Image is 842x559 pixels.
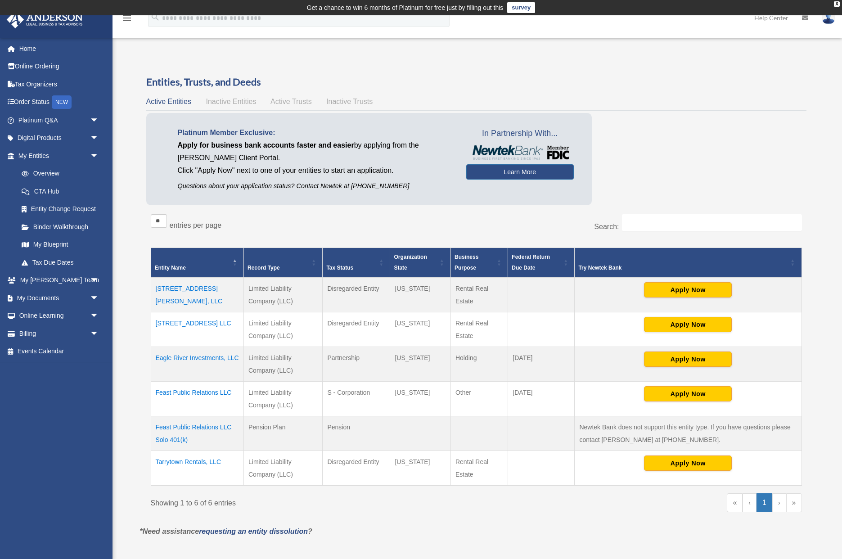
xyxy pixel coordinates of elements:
[151,347,244,381] td: Eagle River Investments, LLC
[466,126,574,141] span: In Partnership With...
[244,416,323,451] td: Pension Plan
[151,277,244,312] td: [STREET_ADDRESS][PERSON_NAME], LLC
[390,451,451,486] td: [US_STATE]
[244,277,323,312] td: Limited Liability Company (LLC)
[390,248,451,277] th: Organization State: Activate to sort
[199,527,308,535] a: requesting an entity dissolution
[6,58,113,76] a: Online Ordering
[248,265,280,271] span: Record Type
[508,347,575,381] td: [DATE]
[244,451,323,486] td: Limited Liability Company (LLC)
[6,111,113,129] a: Platinum Q&Aarrow_drop_down
[151,493,470,509] div: Showing 1 to 6 of 6 entries
[786,493,802,512] a: Last
[455,254,478,271] span: Business Purpose
[178,141,354,149] span: Apply for business bank accounts faster and easier
[244,248,323,277] th: Record Type: Activate to sort
[644,317,732,332] button: Apply Now
[4,11,86,28] img: Anderson Advisors Platinum Portal
[390,347,451,381] td: [US_STATE]
[323,451,390,486] td: Disregarded Entity
[122,16,132,23] a: menu
[13,200,108,218] a: Entity Change Request
[6,289,113,307] a: My Documentsarrow_drop_down
[122,13,132,23] i: menu
[450,248,508,277] th: Business Purpose: Activate to sort
[244,347,323,381] td: Limited Liability Company (LLC)
[727,493,743,512] a: First
[471,145,569,160] img: NewtekBankLogoSM.png
[178,139,453,164] p: by applying from the [PERSON_NAME] Client Portal.
[146,75,806,89] h3: Entities, Trusts, and Deeds
[834,1,840,7] div: close
[244,381,323,416] td: Limited Liability Company (LLC)
[146,98,191,105] span: Active Entities
[270,98,312,105] span: Active Trusts
[13,182,108,200] a: CTA Hub
[323,312,390,347] td: Disregarded Entity
[6,147,108,165] a: My Entitiesarrow_drop_down
[326,265,353,271] span: Tax Status
[575,416,801,451] td: Newtek Bank does not support this entity type. If you have questions please contact [PERSON_NAME]...
[6,93,113,112] a: Order StatusNEW
[6,343,113,361] a: Events Calendar
[90,307,108,325] span: arrow_drop_down
[323,416,390,451] td: Pension
[508,381,575,416] td: [DATE]
[6,307,113,325] a: Online Learningarrow_drop_down
[466,164,574,180] a: Learn More
[178,180,453,192] p: Questions about your application status? Contact Newtek at [PHONE_NUMBER]
[307,2,504,13] div: Get a chance to win 6 months of Platinum for free just by filling out this
[644,282,732,298] button: Apply Now
[140,527,312,535] em: *Need assistance ?
[13,165,104,183] a: Overview
[6,129,113,147] a: Digital Productsarrow_drop_down
[6,40,113,58] a: Home
[90,271,108,290] span: arrow_drop_down
[326,98,373,105] span: Inactive Trusts
[244,312,323,347] td: Limited Liability Company (LLC)
[450,381,508,416] td: Other
[90,289,108,307] span: arrow_drop_down
[206,98,256,105] span: Inactive Entities
[90,325,108,343] span: arrow_drop_down
[772,493,786,512] a: Next
[13,218,108,236] a: Binder Walkthrough
[90,129,108,148] span: arrow_drop_down
[450,451,508,486] td: Rental Real Estate
[450,312,508,347] td: Rental Real Estate
[575,248,801,277] th: Try Newtek Bank : Activate to sort
[822,11,835,24] img: User Pic
[390,277,451,312] td: [US_STATE]
[390,312,451,347] td: [US_STATE]
[323,248,390,277] th: Tax Status: Activate to sort
[450,347,508,381] td: Holding
[594,223,619,230] label: Search:
[512,254,550,271] span: Federal Return Due Date
[323,347,390,381] td: Partnership
[151,248,244,277] th: Entity Name: Activate to invert sorting
[151,381,244,416] td: Feast Public Relations LLC
[13,253,108,271] a: Tax Due Dates
[756,493,772,512] a: 1
[13,236,108,254] a: My Blueprint
[644,386,732,401] button: Apply Now
[151,416,244,451] td: Feast Public Relations LLC Solo 401(k)
[644,455,732,471] button: Apply Now
[507,2,535,13] a: survey
[743,493,756,512] a: Previous
[178,126,453,139] p: Platinum Member Exclusive:
[508,248,575,277] th: Federal Return Due Date: Activate to sort
[450,277,508,312] td: Rental Real Estate
[170,221,222,229] label: entries per page
[394,254,427,271] span: Organization State
[578,262,788,273] div: Try Newtek Bank
[323,381,390,416] td: S - Corporation
[90,147,108,165] span: arrow_drop_down
[644,352,732,367] button: Apply Now
[90,111,108,130] span: arrow_drop_down
[151,312,244,347] td: [STREET_ADDRESS] LLC
[390,381,451,416] td: [US_STATE]
[6,271,113,289] a: My [PERSON_NAME] Teamarrow_drop_down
